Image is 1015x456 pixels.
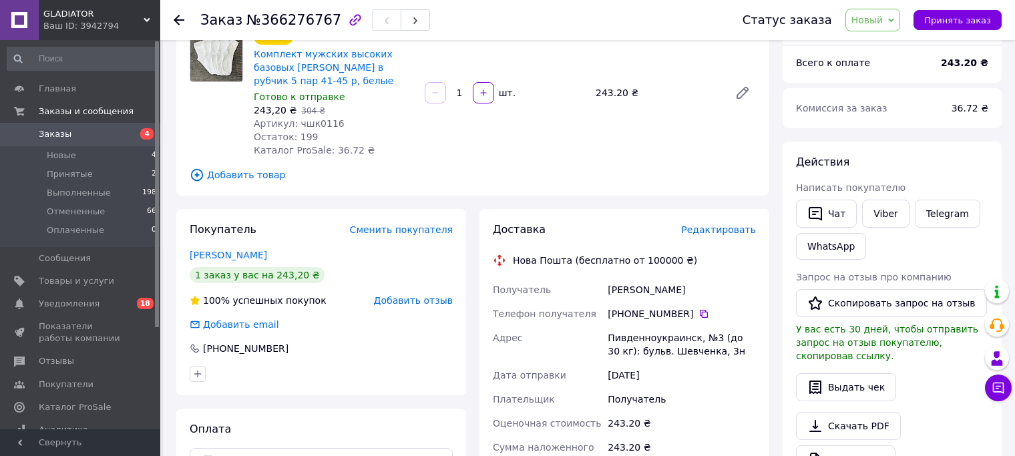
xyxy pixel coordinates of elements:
[605,278,759,302] div: [PERSON_NAME]
[913,10,1002,30] button: Принять заказ
[202,342,290,355] div: [PHONE_NUMBER]
[493,332,522,343] span: Адрес
[39,128,71,140] span: Заказы
[43,8,144,20] span: GLADIATOR
[605,326,759,363] div: Пивденноукраинск, №3 (до 30 кг): бульв. Шевченка, 3н
[743,13,832,27] div: Статус заказа
[493,370,566,381] span: Дата отправки
[203,295,230,306] span: 100%
[254,145,375,156] span: Каталог ProSale: 36.72 ₴
[39,105,134,118] span: Заказы и сообщения
[190,423,231,435] span: Оплата
[796,233,866,260] a: WhatsApp
[47,150,76,162] span: Новые
[190,223,256,236] span: Покупатель
[941,57,988,68] b: 243.20 ₴
[47,187,111,199] span: Выполненные
[796,156,849,168] span: Действия
[152,150,156,162] span: 4
[152,168,156,180] span: 2
[796,289,987,317] button: Скопировать запрос на отзыв
[39,355,74,367] span: Отзывы
[254,118,345,129] span: Артикул: чшк0116
[202,318,280,331] div: Добавить email
[200,12,242,28] span: Заказ
[246,12,341,28] span: №366276767
[190,294,327,307] div: успешных покупок
[254,105,296,116] span: 243,20 ₴
[590,83,724,102] div: 243.20 ₴
[147,206,156,218] span: 66
[152,224,156,236] span: 0
[493,418,602,429] span: Оценочная стоимость
[140,128,154,140] span: 4
[47,168,93,180] span: Принятые
[796,373,896,401] button: Выдать чек
[43,20,160,32] div: Ваш ID: 3942794
[493,394,555,405] span: Плательщик
[796,324,978,361] span: У вас есть 30 дней, чтобы отправить запрос на отзыв покупателю, скопировав ссылку.
[254,91,345,102] span: Готово к отправке
[254,132,319,142] span: Остаток: 199
[493,308,596,319] span: Телефон получателя
[915,200,980,228] a: Telegram
[39,252,91,264] span: Сообщения
[796,103,887,113] span: Комиссия за заказ
[374,295,453,306] span: Добавить отзыв
[608,307,756,320] div: [PHONE_NUMBER]
[7,47,158,71] input: Поиск
[39,401,111,413] span: Каталог ProSale
[47,206,105,218] span: Отмененные
[39,275,114,287] span: Товары и услуги
[796,200,857,228] button: Чат
[605,363,759,387] div: [DATE]
[681,224,756,235] span: Редактировать
[862,200,909,228] a: Viber
[142,187,156,199] span: 198
[495,86,517,99] div: шт.
[39,298,99,310] span: Уведомления
[924,15,991,25] span: Принять заказ
[188,318,280,331] div: Добавить email
[350,224,453,235] span: Сменить покупателя
[39,424,88,436] span: Аналитика
[493,284,551,295] span: Получатель
[39,320,124,345] span: Показатели работы компании
[254,49,393,86] a: Комплект мужских высоких базовых [PERSON_NAME] в рубчик 5 пар 41-45 р, белые
[190,267,325,283] div: 1 заказ у вас на 243,20 ₴
[851,15,883,25] span: Новый
[190,250,267,260] a: [PERSON_NAME]
[952,103,988,113] span: 36.72 ₴
[796,182,905,193] span: Написать покупателю
[605,411,759,435] div: 243.20 ₴
[137,298,154,309] span: 18
[39,379,93,391] span: Покупатели
[190,168,756,182] span: Добавить товар
[796,272,952,282] span: Запрос на отзыв про компанию
[174,13,184,27] div: Вернуться назад
[39,83,76,95] span: Главная
[493,223,546,236] span: Доставка
[729,79,756,106] a: Редактировать
[301,106,325,116] span: 304 ₴
[190,29,242,81] img: Комплект мужских высоких базовых носков в рубчик 5 пар 41-45 р, белые
[47,224,104,236] span: Оплаченные
[510,254,700,267] div: Нова Пошта (бесплатно от 100000 ₴)
[985,375,1012,401] button: Чат с покупателем
[796,57,870,68] span: Всего к оплате
[605,387,759,411] div: Получатель
[796,412,901,440] a: Скачать PDF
